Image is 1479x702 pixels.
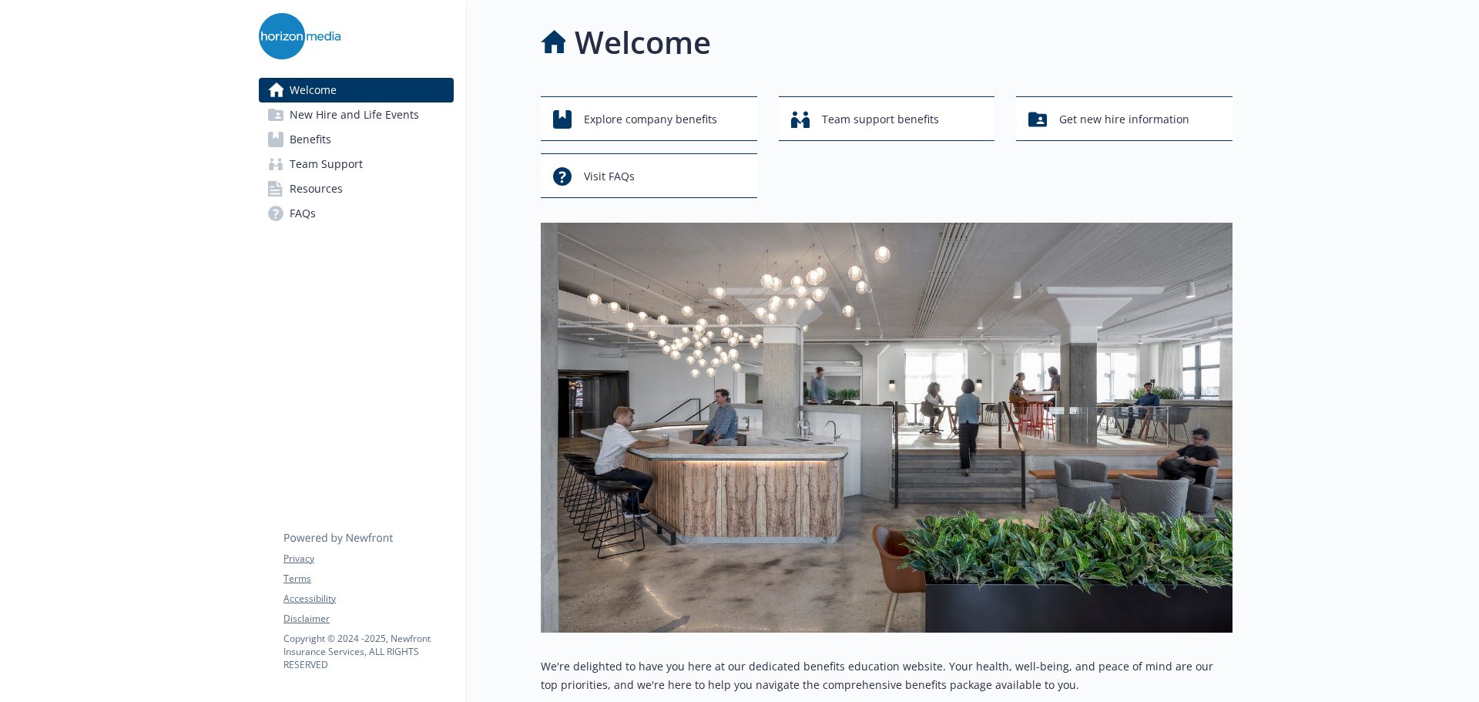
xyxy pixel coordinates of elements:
[575,19,711,65] h1: Welcome
[290,201,316,226] span: FAQs
[541,96,757,141] button: Explore company benefits
[259,102,454,127] a: New Hire and Life Events
[259,152,454,176] a: Team Support
[283,612,453,626] a: Disclaimer
[290,127,331,152] span: Benefits
[259,78,454,102] a: Welcome
[290,102,419,127] span: New Hire and Life Events
[584,105,717,134] span: Explore company benefits
[822,105,939,134] span: Team support benefits
[1016,96,1232,141] button: Get new hire information
[541,657,1232,694] p: We're delighted to have you here at our dedicated benefits education website. Your health, well-b...
[290,152,363,176] span: Team Support
[541,153,757,198] button: Visit FAQs
[290,78,337,102] span: Welcome
[1059,105,1189,134] span: Get new hire information
[584,162,635,191] span: Visit FAQs
[283,552,453,566] a: Privacy
[259,201,454,226] a: FAQs
[259,176,454,201] a: Resources
[283,572,453,586] a: Terms
[259,127,454,152] a: Benefits
[283,632,453,671] p: Copyright © 2024 - 2025 , Newfront Insurance Services, ALL RIGHTS RESERVED
[779,96,995,141] button: Team support benefits
[290,176,343,201] span: Resources
[541,223,1232,633] img: overview page banner
[283,592,453,606] a: Accessibility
